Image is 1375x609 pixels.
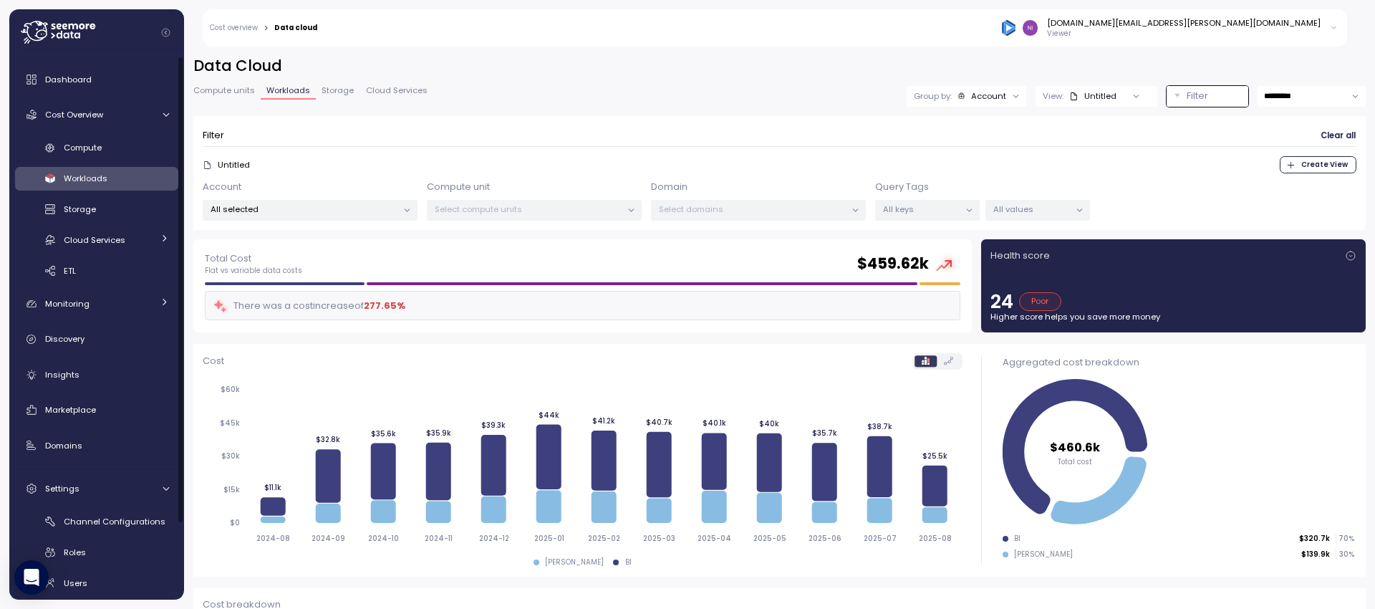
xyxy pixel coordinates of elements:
[1336,550,1354,560] p: 30 %
[45,440,82,451] span: Domains
[808,534,841,543] tspan: 2025-06
[883,203,960,215] p: All keys
[1014,534,1021,544] div: BI
[15,65,178,94] a: Dashboard
[266,87,310,95] span: Workloads
[990,311,1356,322] p: Higher score helps you save more money
[759,418,779,428] tspan: $40k
[218,159,250,171] p: Untitled
[918,534,951,543] tspan: 2025-08
[322,87,354,95] span: Storage
[45,74,92,85] span: Dashboard
[811,428,836,438] tspan: $35.7k
[64,516,165,527] span: Channel Configurations
[366,87,428,95] span: Cloud Services
[534,534,564,543] tspan: 2025-01
[15,228,178,251] a: Cloud Services
[990,292,1013,311] p: 24
[157,27,175,38] button: Collapse navigation
[1167,86,1248,107] button: Filter
[64,142,102,153] span: Compute
[425,428,450,437] tspan: $35.9k
[205,266,302,276] p: Flat vs variable data costs
[659,203,846,215] p: Select domains
[193,56,1366,77] h2: Data Cloud
[64,577,87,589] span: Users
[922,451,947,460] tspan: $25.5k
[1003,355,1354,370] div: Aggregated cost breakdown
[1301,157,1348,173] span: Create View
[221,385,240,394] tspan: $60k
[45,109,103,120] span: Cost Overview
[867,421,892,431] tspan: $38.7k
[1336,534,1354,544] p: 70 %
[15,540,178,564] a: Roles
[481,421,506,430] tspan: $39.3k
[45,333,85,345] span: Discovery
[15,509,178,533] a: Channel Configurations
[643,534,675,543] tspan: 2025-03
[368,534,399,543] tspan: 2024-10
[857,254,929,274] h2: $ 459.62k
[274,24,317,32] div: Data cloud
[203,354,224,368] p: Cost
[1280,156,1356,173] button: Create View
[213,297,405,314] div: There was a cost increase of
[15,431,178,460] a: Domains
[863,534,896,543] tspan: 2025-07
[538,410,559,419] tspan: $44k
[45,404,96,416] span: Marketplace
[64,173,107,184] span: Workloads
[223,485,240,494] tspan: $15k
[64,203,96,215] span: Storage
[993,203,1070,215] p: All values
[15,395,178,424] a: Marketplace
[264,483,281,492] tspan: $11.1k
[1047,17,1321,29] div: [DOMAIN_NAME][EMAIL_ADDRESS][PERSON_NAME][DOMAIN_NAME]
[203,128,224,143] p: Filter
[230,518,240,527] tspan: $0
[914,90,952,102] p: Group by:
[698,534,731,543] tspan: 2025-04
[702,418,725,428] tspan: $40.1k
[427,180,490,194] p: Compute unit
[588,534,620,543] tspan: 2025-02
[1050,439,1100,456] tspan: $460.6k
[256,534,290,543] tspan: 2024-08
[264,24,269,33] div: >
[316,435,340,444] tspan: $32.8k
[753,534,786,543] tspan: 2025-05
[1019,292,1061,311] div: Poor
[64,265,76,277] span: ETL
[220,418,240,428] tspan: $45k
[1001,20,1016,35] img: 684936bde12995657316ed44.PNG
[45,298,90,310] span: Monitoring
[1187,89,1208,103] p: Filter
[45,369,79,380] span: Insights
[203,180,241,194] p: Account
[1321,126,1356,145] span: Clear all
[435,203,622,215] p: Select compute units
[1023,20,1038,35] img: 9e447066f70f6147327256a2a406c280
[478,534,508,543] tspan: 2024-12
[875,180,929,194] p: Query Tags
[364,299,405,313] div: 277.65 %
[15,198,178,221] a: Storage
[1047,29,1321,39] p: Viewer
[651,180,687,194] p: Domain
[425,534,453,543] tspan: 2024-11
[592,416,615,426] tspan: $41.2k
[1299,534,1330,544] p: $320.7k
[210,24,258,32] a: Cost overview
[1069,90,1116,102] div: Untitled
[370,428,395,438] tspan: $35.6k
[15,167,178,191] a: Workloads
[1301,550,1330,560] p: $139.9k
[15,136,178,160] a: Compute
[1014,550,1073,560] div: [PERSON_NAME]
[14,560,49,595] div: Open Intercom Messenger
[211,203,397,215] p: All selected
[64,547,86,558] span: Roles
[205,251,302,266] p: Total Cost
